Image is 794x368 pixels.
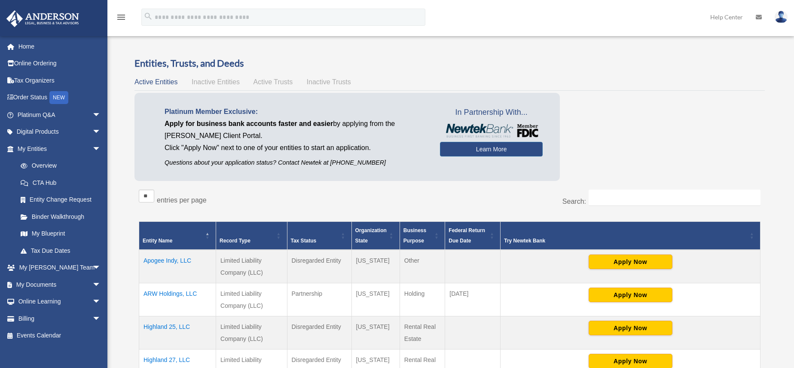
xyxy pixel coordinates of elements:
[165,118,427,142] p: by applying from the [PERSON_NAME] Client Portal.
[6,310,114,327] a: Billingarrow_drop_down
[6,140,110,157] a: My Entitiesarrow_drop_down
[12,225,110,242] a: My Blueprint
[6,293,114,310] a: Online Learningarrow_drop_down
[444,124,538,138] img: NewtekBankLogoSM.png
[501,221,760,250] th: Try Newtek Bank : Activate to sort
[12,191,110,209] a: Entity Change Request
[287,250,351,283] td: Disregarded Entity
[400,250,445,283] td: Other
[775,11,788,23] img: User Pic
[139,250,216,283] td: Apogee Indy, LLC
[307,78,351,86] span: Inactive Trusts
[116,12,126,22] i: menu
[165,142,427,154] p: Click "Apply Now" next to one of your entities to start an application.
[287,316,351,349] td: Disregarded Entity
[287,283,351,316] td: Partnership
[403,227,426,244] span: Business Purpose
[12,174,110,191] a: CTA Hub
[6,38,114,55] a: Home
[291,238,317,244] span: Tax Status
[12,208,110,225] a: Binder Walkthrough
[92,106,110,124] span: arrow_drop_down
[287,221,351,250] th: Tax Status: Activate to sort
[139,221,216,250] th: Entity Name: Activate to invert sorting
[134,57,765,70] h3: Entities, Trusts, and Deeds
[92,140,110,158] span: arrow_drop_down
[589,255,672,269] button: Apply Now
[6,72,114,89] a: Tax Organizers
[12,157,105,175] a: Overview
[449,227,485,244] span: Federal Return Due Date
[216,283,287,316] td: Limited Liability Company (LLC)
[92,123,110,141] span: arrow_drop_down
[445,283,501,316] td: [DATE]
[589,321,672,335] button: Apply Now
[253,78,293,86] span: Active Trusts
[6,123,114,141] a: Digital Productsarrow_drop_down
[400,221,445,250] th: Business Purpose: Activate to sort
[165,157,427,168] p: Questions about your application status? Contact Newtek at [PHONE_NUMBER]
[6,276,114,293] a: My Documentsarrow_drop_down
[220,238,250,244] span: Record Type
[351,221,400,250] th: Organization State: Activate to sort
[144,12,153,21] i: search
[49,91,68,104] div: NEW
[12,242,110,259] a: Tax Due Dates
[6,327,114,344] a: Events Calendar
[92,293,110,311] span: arrow_drop_down
[92,310,110,328] span: arrow_drop_down
[504,236,747,246] div: Try Newtek Bank
[351,316,400,349] td: [US_STATE]
[139,283,216,316] td: ARW Holdings, LLC
[445,221,501,250] th: Federal Return Due Date: Activate to sort
[400,316,445,349] td: Rental Real Estate
[440,106,543,120] span: In Partnership With...
[216,221,287,250] th: Record Type: Activate to sort
[116,15,126,22] a: menu
[351,283,400,316] td: [US_STATE]
[143,238,172,244] span: Entity Name
[6,106,114,123] a: Platinum Q&Aarrow_drop_down
[6,259,114,276] a: My [PERSON_NAME] Teamarrow_drop_down
[400,283,445,316] td: Holding
[92,276,110,294] span: arrow_drop_down
[216,316,287,349] td: Limited Liability Company (LLC)
[192,78,240,86] span: Inactive Entities
[165,106,427,118] p: Platinum Member Exclusive:
[355,227,387,244] span: Organization State
[4,10,82,27] img: Anderson Advisors Platinum Portal
[134,78,177,86] span: Active Entities
[351,250,400,283] td: [US_STATE]
[440,142,543,156] a: Learn More
[589,288,672,302] button: Apply Now
[165,120,333,127] span: Apply for business bank accounts faster and easier
[157,196,207,204] label: entries per page
[216,250,287,283] td: Limited Liability Company (LLC)
[139,316,216,349] td: Highland 25, LLC
[92,259,110,277] span: arrow_drop_down
[6,55,114,72] a: Online Ordering
[562,198,586,205] label: Search:
[6,89,114,107] a: Order StatusNEW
